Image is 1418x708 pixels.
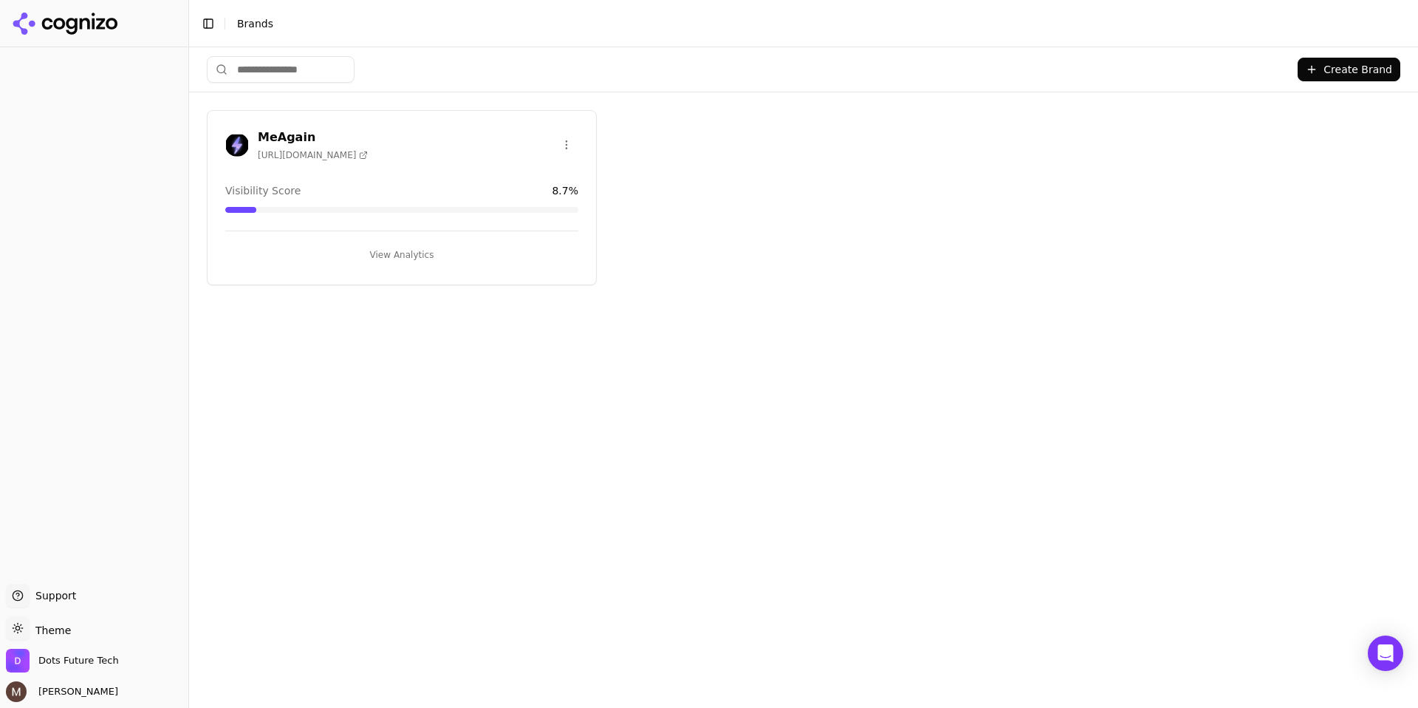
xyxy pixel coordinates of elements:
[1298,58,1400,81] button: Create Brand
[6,681,118,702] button: Open user button
[6,649,30,673] img: Dots Future Tech
[30,588,76,603] span: Support
[237,18,273,30] span: Brands
[6,681,27,702] img: Martyn Strydom
[38,654,119,667] span: Dots Future Tech
[237,16,1377,31] nav: breadcrumb
[6,649,119,673] button: Open organization switcher
[225,243,578,267] button: View Analytics
[552,183,578,198] span: 8.7 %
[1368,636,1403,671] div: Open Intercom Messenger
[32,685,118,698] span: [PERSON_NAME]
[30,624,71,636] span: Theme
[225,133,249,157] img: MeAgain
[258,129,368,146] h3: MeAgain
[258,149,368,161] span: [URL][DOMAIN_NAME]
[225,183,301,198] span: Visibility Score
